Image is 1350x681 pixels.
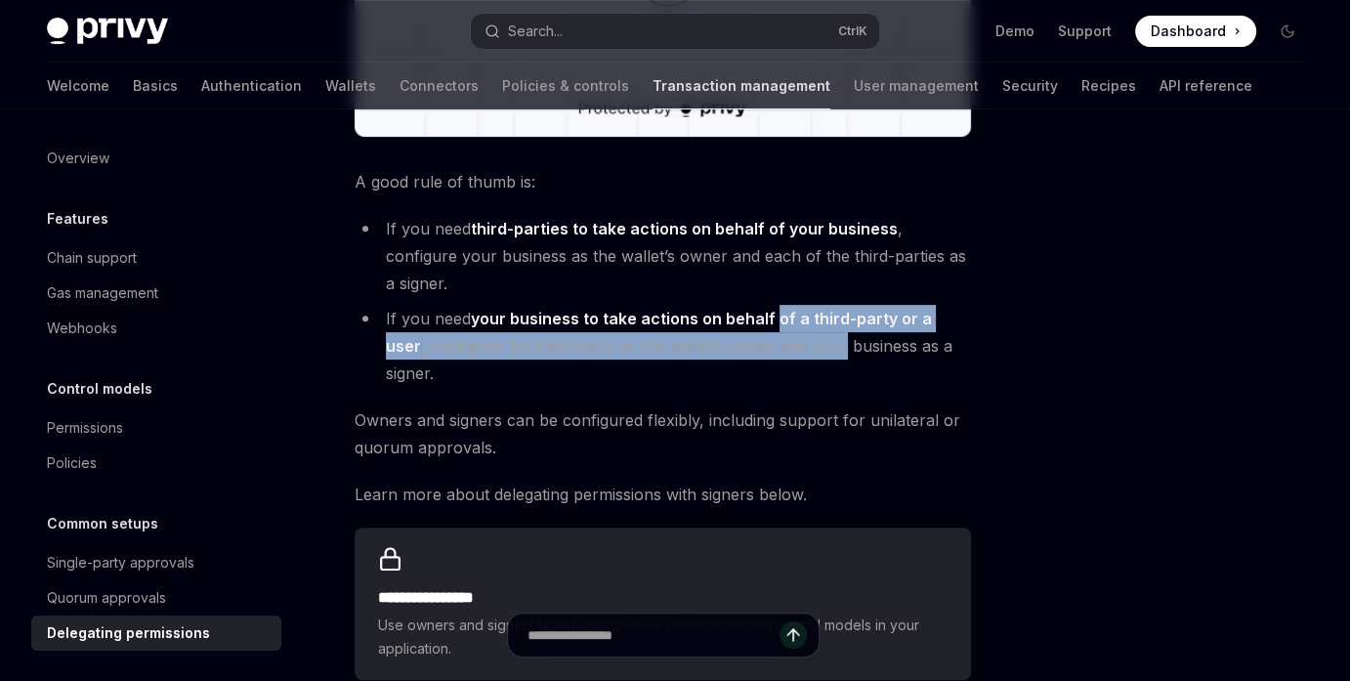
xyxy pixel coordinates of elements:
[1002,63,1058,109] a: Security
[31,545,281,580] a: Single-party approvals
[47,551,194,575] div: Single-party approvals
[47,416,123,440] div: Permissions
[31,311,281,346] a: Webhooks
[47,621,210,645] div: Delegating permissions
[355,168,971,195] span: A good rule of thumb is:
[47,281,158,305] div: Gas management
[355,406,971,461] span: Owners and signers can be configured flexibly, including support for unilateral or quorum approvals.
[31,616,281,651] a: Delegating permissions
[471,14,879,49] button: Search...CtrlK
[47,586,166,610] div: Quorum approvals
[201,63,302,109] a: Authentication
[133,63,178,109] a: Basics
[838,23,867,39] span: Ctrl K
[508,20,563,43] div: Search...
[47,147,109,170] div: Overview
[31,580,281,616] a: Quorum approvals
[31,276,281,311] a: Gas management
[355,528,971,680] a: **** **** **** *Use owners and signers to enforce granular permissions and control models in your...
[1135,16,1256,47] a: Dashboard
[502,63,629,109] a: Policies & controls
[47,207,108,231] h5: Features
[854,63,979,109] a: User management
[47,317,117,340] div: Webhooks
[47,63,109,109] a: Welcome
[995,21,1034,41] a: Demo
[1160,63,1252,109] a: API reference
[355,215,971,297] li: If you need , configure your business as the wallet’s owner and each of the third-parties as a si...
[471,219,898,238] strong: third-parties to take actions on behalf of your business
[47,246,137,270] div: Chain support
[355,305,971,387] li: If you need , configure the third-party as the wallet’s owner and your business as a signer.
[1081,63,1136,109] a: Recipes
[31,446,281,481] a: Policies
[653,63,830,109] a: Transaction management
[47,512,158,535] h5: Common setups
[400,63,479,109] a: Connectors
[325,63,376,109] a: Wallets
[47,451,97,475] div: Policies
[47,377,152,401] h5: Control models
[1272,16,1303,47] button: Toggle dark mode
[47,18,168,45] img: dark logo
[31,240,281,276] a: Chain support
[1058,21,1112,41] a: Support
[386,309,932,356] strong: your business to take actions on behalf of a third-party or a user
[527,614,780,657] input: Ask a question...
[355,481,971,508] span: Learn more about delegating permissions with signers below.
[31,410,281,446] a: Permissions
[31,141,281,176] a: Overview
[780,621,807,649] button: Send message
[1151,21,1226,41] span: Dashboard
